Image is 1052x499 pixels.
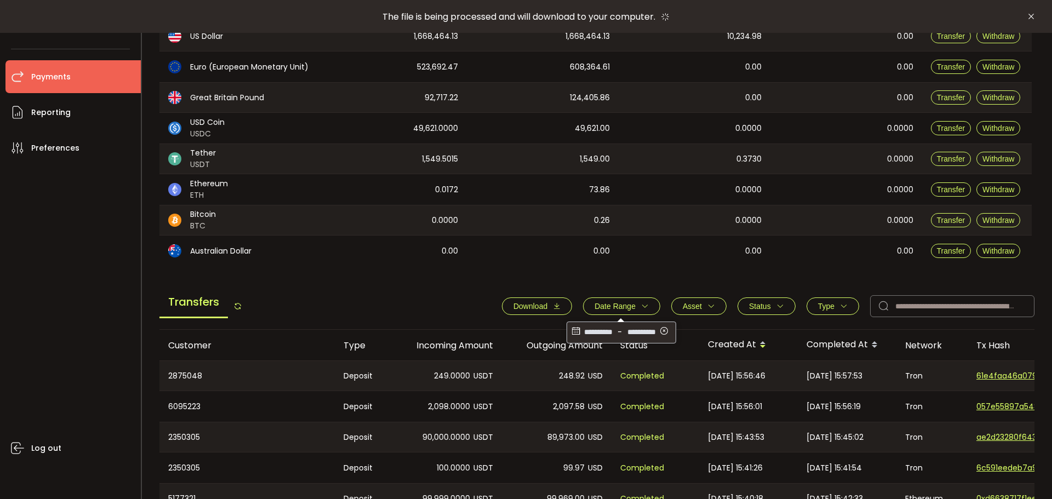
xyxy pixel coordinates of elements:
span: 0.00 [897,91,913,104]
div: Network [896,339,968,352]
span: [DATE] 15:41:54 [807,462,862,474]
span: Great Britain Pound [190,92,264,104]
span: Withdraw [982,93,1014,102]
span: Withdraw [982,246,1014,255]
button: Withdraw [976,152,1020,166]
span: Withdraw [982,62,1014,71]
div: Deposit [335,361,392,391]
button: Download [502,297,572,315]
span: USD [588,370,603,382]
div: 2350305 [159,452,335,483]
span: USD [588,462,603,474]
span: Tether [190,147,216,159]
button: Withdraw [976,90,1020,105]
span: 2,098.0000 [428,400,470,413]
span: Log out [31,440,61,456]
span: Bitcoin [190,209,216,220]
span: ETH [190,190,228,201]
button: Transfer [931,60,971,74]
span: 248.92 [559,370,585,382]
div: 2350305 [159,422,335,452]
span: 49,621.00 [575,122,610,135]
span: Withdraw [982,32,1014,41]
div: Tron [896,422,968,452]
span: 1,668,464.13 [565,30,610,43]
span: Transfer [937,62,965,71]
span: 49,621.0000 [413,122,458,135]
button: Withdraw [976,244,1020,258]
img: usd_portfolio.svg [168,30,181,43]
span: Reporting [31,105,71,121]
div: Created At [699,336,798,354]
button: Withdraw [976,121,1020,135]
span: 249.0000 [434,370,470,382]
span: 0.0000 [735,122,762,135]
span: 1,668,464.13 [414,30,458,43]
div: Incoming Amount [392,339,502,352]
span: 608,364.61 [570,61,610,73]
span: 124,405.86 [570,91,610,104]
span: 89,973.00 [547,431,585,444]
span: The file is being processed and will download to your computer. [382,10,655,23]
span: Australian Dollar [190,245,251,257]
span: Withdraw [982,154,1014,163]
button: Withdraw [976,60,1020,74]
span: 2,097.58 [553,400,585,413]
span: USDT [190,159,216,170]
span: [DATE] 15:57:53 [807,370,862,382]
span: 0.0000 [735,183,762,196]
span: 0.0000 [735,214,762,227]
span: USD Coin [190,117,225,128]
span: 92,717.22 [425,91,458,104]
span: Preferences [31,140,79,156]
span: USDT [473,400,493,413]
span: 0.00 [897,61,913,73]
span: [DATE] 15:41:26 [708,462,763,474]
span: 0.00 [745,245,762,257]
button: Withdraw [976,29,1020,43]
span: Transfer [937,32,965,41]
img: usdc_portfolio.svg [168,122,181,135]
span: 0.00 [745,91,762,104]
span: 1,549.00 [580,153,610,165]
iframe: Chat Widget [997,446,1052,499]
span: BTC [190,220,216,232]
button: Withdraw [976,182,1020,197]
span: USD [588,431,603,444]
span: Euro (European Monetary Unit) [190,61,308,73]
span: 0.0000 [432,214,458,227]
button: Date Range [583,297,660,315]
div: 2875048 [159,361,335,391]
span: Completed [620,370,664,382]
span: Type [818,302,834,311]
span: Date Range [594,302,636,311]
span: USDC [190,128,225,140]
span: Download [513,302,547,311]
span: Transfer [937,93,965,102]
span: Transfer [937,154,965,163]
span: 0.0000 [887,122,913,135]
span: [DATE] 15:56:46 [708,370,765,382]
span: 0.00 [442,245,458,257]
span: 99.97 [563,462,585,474]
span: Transfer [937,124,965,133]
span: Completed [620,462,664,474]
button: Type [807,297,859,315]
button: Transfer [931,29,971,43]
span: Withdraw [982,185,1014,194]
span: [DATE] 15:56:19 [807,400,861,413]
span: Status [749,302,771,311]
span: USD [588,400,603,413]
span: 0.00 [745,61,762,73]
span: Transfers [159,287,228,318]
span: Transfer [937,185,965,194]
span: 0.0172 [435,183,458,196]
span: Asset [683,302,702,311]
span: 90,000.0000 [422,431,470,444]
div: Outgoing Amount [502,339,611,352]
img: usdt_portfolio.svg [168,152,181,165]
span: Ethereum [190,178,228,190]
span: Withdraw [982,216,1014,225]
button: Status [737,297,796,315]
div: Deposit [335,391,392,422]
